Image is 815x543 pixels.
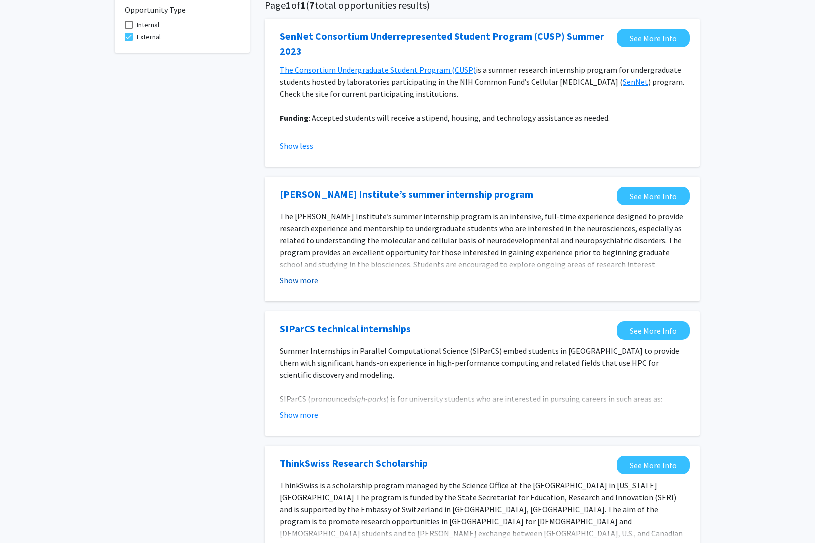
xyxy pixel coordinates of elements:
button: Show less [280,140,313,152]
a: Opens in a new tab [617,321,690,340]
em: sigh-parks [352,394,386,404]
iframe: Chat [7,498,42,535]
strong: Funding [280,113,309,123]
a: Opens in a new tab [617,187,690,205]
button: Show more [280,274,318,286]
span: The [PERSON_NAME] Institute’s summer internship program is an intensive, full-time experience des... [280,211,683,281]
a: Opens in a new tab [280,321,411,336]
a: Opens in a new tab [280,29,612,59]
a: The Consortium Undergraduate Student Program (CUSP) [280,65,476,75]
a: Opens in a new tab [280,187,533,202]
button: Show more [280,409,318,421]
a: Opens in a new tab [617,456,690,474]
p: Summer Internships in Parallel Computational Science (SIParCS) embed students in [GEOGRAPHIC_DATA... [280,345,685,381]
span: External [137,31,161,43]
p: is a summer research internship program for undergraduate students hosted by laboratories partici... [280,64,685,100]
p: : Accepted students will receive a stipend, housing, and technology assistance as needed. [280,112,685,124]
a: Opens in a new tab [280,456,428,471]
span: Internal [137,19,159,31]
a: SenNet [623,77,648,87]
a: Opens in a new tab [617,29,690,47]
p: SIParCS (pronounced ) is for university students who are interested in pursuing careers in such a... [280,393,685,405]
